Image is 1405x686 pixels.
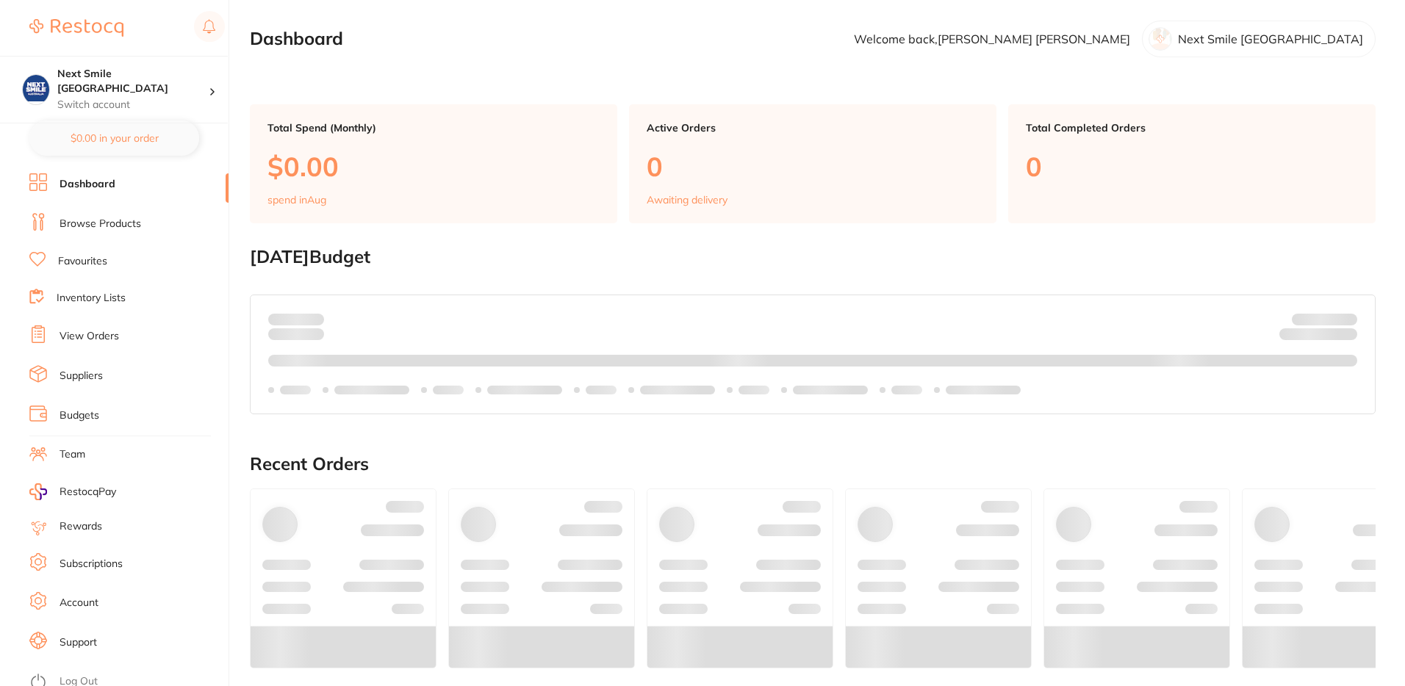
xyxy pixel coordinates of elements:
p: spend in Aug [267,194,326,206]
h2: Recent Orders [250,454,1376,474]
h2: Dashboard [250,29,343,49]
a: Suppliers [60,369,103,383]
p: Awaiting delivery [647,194,727,206]
span: RestocqPay [60,485,116,499]
p: Welcome back, [PERSON_NAME] [PERSON_NAME] [854,32,1130,46]
a: Support [60,635,97,650]
strong: $0.00 [298,312,324,325]
a: View Orders [60,329,119,344]
p: Labels extended [946,384,1021,396]
a: Total Spend (Monthly)$0.00spend inAug [250,104,617,223]
a: Active Orders0Awaiting delivery [629,104,996,223]
p: Switch account [57,98,209,112]
a: Inventory Lists [57,291,126,306]
p: Labels [891,384,922,396]
img: RestocqPay [29,483,47,500]
p: Labels extended [334,384,409,396]
p: Total Completed Orders [1026,122,1358,134]
h2: [DATE] Budget [250,247,1376,267]
p: Labels extended [487,384,562,396]
p: Labels [280,384,311,396]
strong: $0.00 [1332,331,1357,344]
p: Labels [433,384,464,396]
a: RestocqPay [29,483,116,500]
p: 0 [1026,151,1358,181]
a: Subscriptions [60,557,123,571]
p: Active Orders [647,122,979,134]
p: Labels [739,384,769,396]
a: Favourites [58,254,107,269]
a: Team [60,447,85,462]
a: Account [60,596,98,610]
p: Labels [586,384,617,396]
p: Labels extended [793,384,868,396]
a: Restocq Logo [29,11,123,45]
a: Budgets [60,408,99,423]
a: Rewards [60,519,102,534]
a: Total Completed Orders0 [1008,104,1376,223]
p: $0.00 [267,151,600,181]
p: Budget: [1292,313,1357,325]
p: Remaining: [1279,325,1357,343]
button: $0.00 in your order [29,120,199,156]
img: Restocq Logo [29,19,123,37]
p: 0 [647,151,979,181]
p: Labels extended [640,384,715,396]
p: Spent: [268,313,324,325]
h4: Next Smile Melbourne [57,67,209,95]
p: Total Spend (Monthly) [267,122,600,134]
a: Dashboard [60,177,115,192]
p: month [268,325,324,343]
p: Next Smile [GEOGRAPHIC_DATA] [1178,32,1363,46]
a: Browse Products [60,217,141,231]
img: Next Smile Melbourne [23,75,49,101]
strong: $NaN [1329,312,1357,325]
